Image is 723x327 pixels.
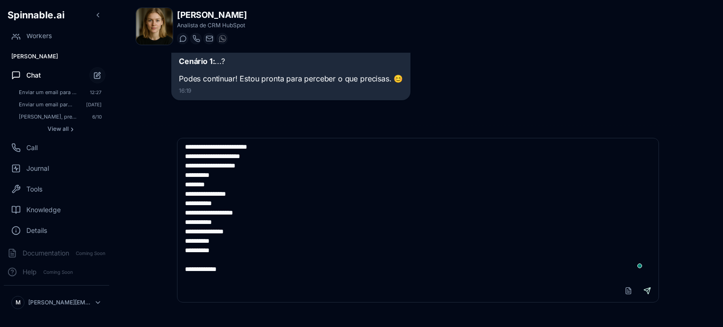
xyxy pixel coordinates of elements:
[190,33,201,44] button: Start a call with Beatriz Laine
[26,31,52,40] span: Workers
[177,33,188,44] button: Start a chat with Beatriz Laine
[26,226,47,235] span: Details
[179,56,403,68] p: ...?
[136,8,173,45] img: Beatriz Laine
[19,89,77,96] span: Enviar um email para matilde@matchrealestate.pt com o assunto "Piada do Dia | Real Estate 🏠" e um...
[26,143,38,152] span: Call
[8,9,64,21] span: Spinnable
[26,164,49,173] span: Journal
[23,248,69,258] span: Documentation
[53,9,64,21] span: .ai
[16,299,21,306] span: M
[40,268,76,277] span: Coming Soon
[4,49,109,64] div: [PERSON_NAME]
[73,249,108,258] span: Coming Soon
[92,113,102,120] span: 6/10
[219,35,226,42] img: WhatsApp
[26,71,41,80] span: Chat
[71,125,73,133] span: ›
[8,293,105,312] button: M[PERSON_NAME][EMAIL_ADDRESS][DOMAIN_NAME]
[90,89,102,96] span: 12:27
[86,101,102,108] span: [DATE]
[179,56,215,66] strong: Cenário 1:
[19,101,73,108] span: Enviar um email para matilde@matchrealestate.pt com o assunto "Piada do Dia | Real Estate 🏠" e um...
[179,87,403,95] div: 16:19
[217,33,228,44] button: WhatsApp
[28,299,90,306] p: [PERSON_NAME][EMAIL_ADDRESS][DOMAIN_NAME]
[26,205,61,215] span: Knowledge
[48,125,69,133] span: View all
[89,67,105,83] button: Start new chat
[179,73,403,85] p: Podes continuar! Estou pronta para perceber o que precisas. 😊
[26,184,42,194] span: Tools
[203,33,215,44] button: Send email to beatriz.laine@getspinnable.ai
[177,8,247,22] h1: [PERSON_NAME]
[177,22,247,29] p: Analista de CRM HubSpot
[19,113,79,120] span: Olá Beatriz, preciso que me digas tudo aquilo que tu sabes fazer no hubspot para ter uma noção do...
[15,123,105,135] button: Show all conversations
[23,267,37,277] span: Help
